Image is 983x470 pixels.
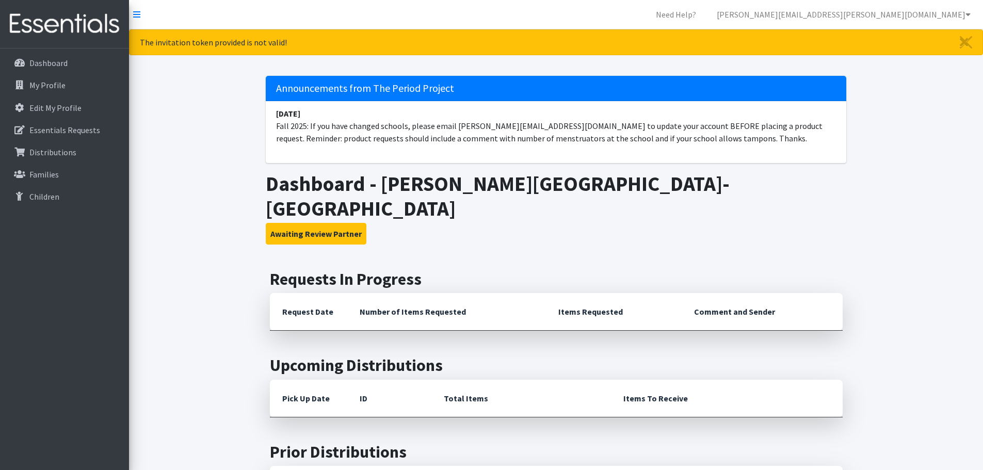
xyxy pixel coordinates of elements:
[4,164,125,185] a: Families
[4,7,125,41] img: HumanEssentials
[4,142,125,163] a: Distributions
[949,30,982,55] a: Close
[648,4,704,25] a: Need Help?
[29,169,59,180] p: Families
[546,293,682,331] th: Items Requested
[611,380,843,417] th: Items To Receive
[266,101,846,151] li: Fall 2025: If you have changed schools, please email [PERSON_NAME][EMAIL_ADDRESS][DOMAIN_NAME] to...
[29,125,100,135] p: Essentials Requests
[4,53,125,73] a: Dashboard
[29,103,82,113] p: Edit My Profile
[129,29,983,55] div: The invitation token provided is not valid!
[266,223,366,245] button: Awaiting Review Partner
[29,191,59,202] p: Children
[4,98,125,118] a: Edit My Profile
[270,293,347,331] th: Request Date
[270,380,347,417] th: Pick Up Date
[4,75,125,95] a: My Profile
[29,147,76,157] p: Distributions
[4,120,125,140] a: Essentials Requests
[270,269,843,289] h2: Requests In Progress
[29,58,68,68] p: Dashboard
[347,380,431,417] th: ID
[431,380,611,417] th: Total Items
[276,108,300,119] strong: [DATE]
[270,355,843,375] h2: Upcoming Distributions
[266,171,846,221] h1: Dashboard - [PERSON_NAME][GEOGRAPHIC_DATA]-[GEOGRAPHIC_DATA]
[29,80,66,90] p: My Profile
[708,4,979,25] a: [PERSON_NAME][EMAIL_ADDRESS][PERSON_NAME][DOMAIN_NAME]
[266,76,846,101] h5: Announcements from The Period Project
[682,293,842,331] th: Comment and Sender
[347,293,546,331] th: Number of Items Requested
[4,186,125,207] a: Children
[270,442,843,462] h2: Prior Distributions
